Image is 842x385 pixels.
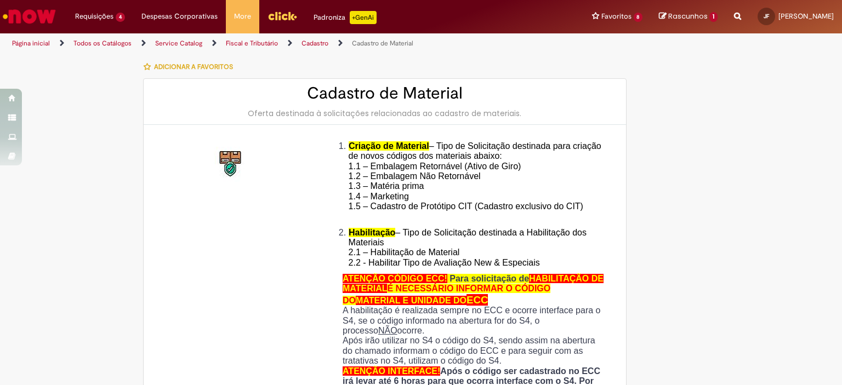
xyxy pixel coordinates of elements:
[301,39,328,48] a: Cadastro
[349,228,395,237] span: Habilitação
[155,108,615,119] div: Oferta destinada à solicitações relacionadas ao cadastro de materiais.
[466,294,488,306] span: ECC
[141,11,218,22] span: Despesas Corporativas
[343,306,607,336] p: A habilitação é realizada sempre no ECC e ocorre interface para o S4, se o código informado na ab...
[214,147,249,182] img: Cadastro de Material
[75,11,113,22] span: Requisições
[12,39,50,48] a: Página inicial
[73,39,132,48] a: Todos os Catálogos
[709,12,718,22] span: 1
[343,274,604,293] span: HABILITAÇÃO DE MATERIAL
[143,55,239,78] button: Adicionar a Favoritos
[349,228,587,267] span: – Tipo de Solicitação destinada a Habilitação dos Materiais 2.1 – Habilitação de Material 2.2 - H...
[668,11,708,21] span: Rascunhos
[234,11,251,22] span: More
[349,141,601,221] span: – Tipo de Solicitação destinada para criação de novos códigos dos materiais abaixo: 1.1 – Embalag...
[350,11,377,24] p: +GenAi
[1,5,58,27] img: ServiceNow
[764,13,769,20] span: JF
[226,39,278,48] a: Fiscal e Tributário
[116,13,125,22] span: 4
[155,84,615,102] h2: Cadastro de Material
[356,296,466,305] span: MATERIAL E UNIDADE DO
[155,39,202,48] a: Service Catalog
[450,274,529,283] span: Para solicitação de
[154,62,233,71] span: Adicionar a Favoritos
[349,141,429,151] span: Criação de Material
[8,33,553,54] ul: Trilhas de página
[778,12,834,21] span: [PERSON_NAME]
[268,8,297,24] img: click_logo_yellow_360x200.png
[352,39,413,48] a: Cadastro de Material
[343,284,550,304] span: É NECESSÁRIO INFORMAR O CÓDIGO DO
[634,13,643,22] span: 8
[343,274,447,283] span: ATENÇÃO CÓDIGO ECC!
[343,336,607,366] p: Após irão utilizar no S4 o código do S4, sendo assim na abertura do chamado informam o código do ...
[378,326,397,335] u: NÃO
[343,366,440,376] span: ATENÇÃO INTERFACE!
[601,11,631,22] span: Favoritos
[314,11,377,24] div: Padroniza
[659,12,718,22] a: Rascunhos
